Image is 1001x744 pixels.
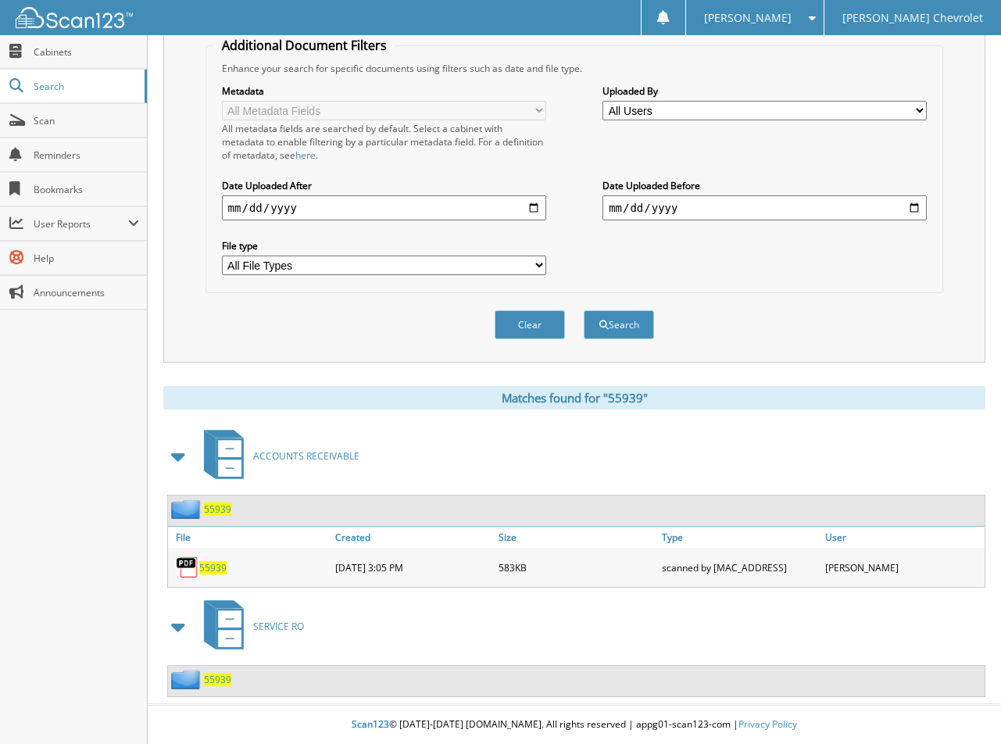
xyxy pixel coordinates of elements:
[602,179,927,192] label: Date Uploaded Before
[34,114,139,127] span: Scan
[199,561,227,574] a: 55939
[584,310,654,339] button: Search
[195,596,304,657] a: SERVICE RO
[352,717,389,731] span: Scan123
[214,37,395,54] legend: Additional Document Filters
[602,84,927,98] label: Uploaded By
[16,7,133,28] img: scan123-logo-white.svg
[821,527,985,548] a: User
[658,552,821,583] div: scanned by [MAC_ADDRESS]
[34,252,139,265] span: Help
[168,527,331,548] a: File
[171,670,204,689] img: folder2.png
[253,449,359,463] span: ACCOUNTS RECEIVABLE
[163,386,985,410] div: Matches found for "55939"
[495,310,565,339] button: Clear
[923,669,1001,744] iframe: Chat Widget
[602,195,927,220] input: end
[34,45,139,59] span: Cabinets
[821,552,985,583] div: [PERSON_NAME]
[222,122,546,162] div: All metadata fields are searched by default. Select a cabinet with metadata to enable filtering b...
[222,84,546,98] label: Metadata
[738,717,797,731] a: Privacy Policy
[214,62,935,75] div: Enhance your search for specific documents using filters such as date and file type.
[34,286,139,299] span: Announcements
[295,148,316,162] a: here
[253,620,304,633] span: SERVICE RO
[204,503,231,516] a: 55939
[171,499,204,519] img: folder2.png
[34,148,139,162] span: Reminders
[704,13,792,23] span: [PERSON_NAME]
[176,556,199,579] img: PDF.png
[195,425,359,487] a: ACCOUNTS RECEIVABLE
[34,217,128,231] span: User Reports
[495,552,658,583] div: 583KB
[331,552,495,583] div: [DATE] 3:05 PM
[34,80,137,93] span: Search
[842,13,983,23] span: [PERSON_NAME] Chevrolet
[331,527,495,548] a: Created
[148,706,1001,744] div: © [DATE]-[DATE] [DOMAIN_NAME]. All rights reserved | appg01-scan123-com |
[222,179,546,192] label: Date Uploaded After
[222,239,546,252] label: File type
[204,673,231,686] a: 55939
[495,527,658,548] a: Size
[222,195,546,220] input: start
[658,527,821,548] a: Type
[34,183,139,196] span: Bookmarks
